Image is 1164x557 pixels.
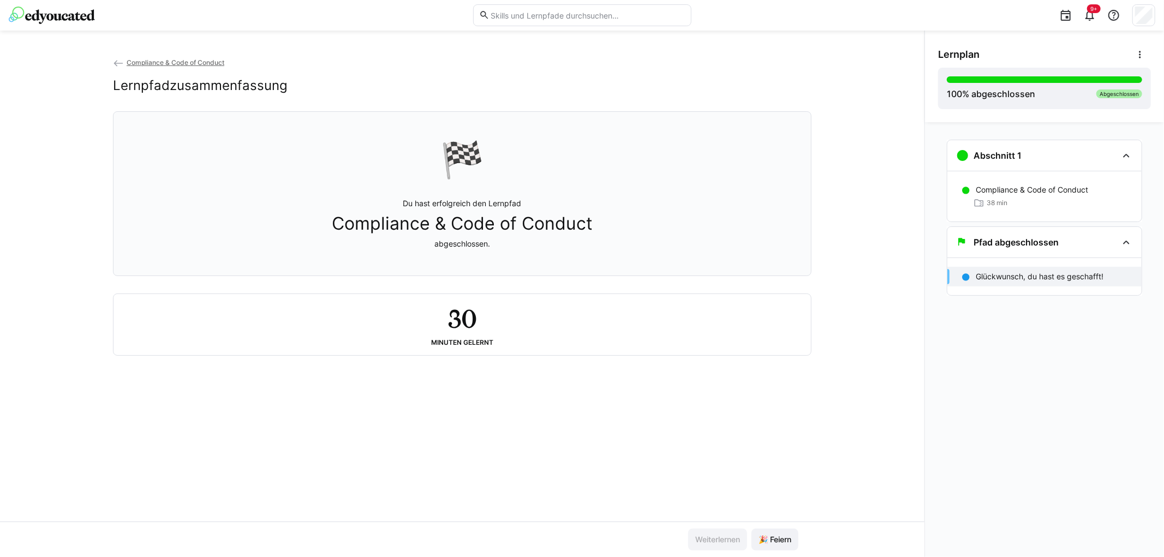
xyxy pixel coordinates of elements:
[938,49,980,61] span: Lernplan
[448,303,476,334] h2: 30
[113,58,224,67] a: Compliance & Code of Conduct
[757,534,793,545] span: 🎉 Feiern
[127,58,224,67] span: Compliance & Code of Conduct
[947,88,962,99] span: 100
[694,534,742,545] span: Weiterlernen
[1090,5,1097,12] span: 9+
[113,77,288,94] h2: Lernpfadzusammenfassung
[440,138,484,181] div: 🏁
[976,184,1088,195] p: Compliance & Code of Conduct
[947,87,1035,100] div: % abgeschlossen
[751,529,798,550] button: 🎉 Feiern
[688,529,747,550] button: Weiterlernen
[974,150,1022,161] h3: Abschnitt 1
[332,198,593,249] p: Du hast erfolgreich den Lernpfad abgeschlossen.
[1096,89,1142,98] div: Abgeschlossen
[987,199,1007,207] span: 38 min
[490,10,685,20] input: Skills und Lernpfade durchsuchen…
[974,237,1059,248] h3: Pfad abgeschlossen
[332,213,593,234] span: Compliance & Code of Conduct
[976,271,1103,282] p: Glückwunsch, du hast es geschafft!
[431,339,493,346] div: Minuten gelernt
